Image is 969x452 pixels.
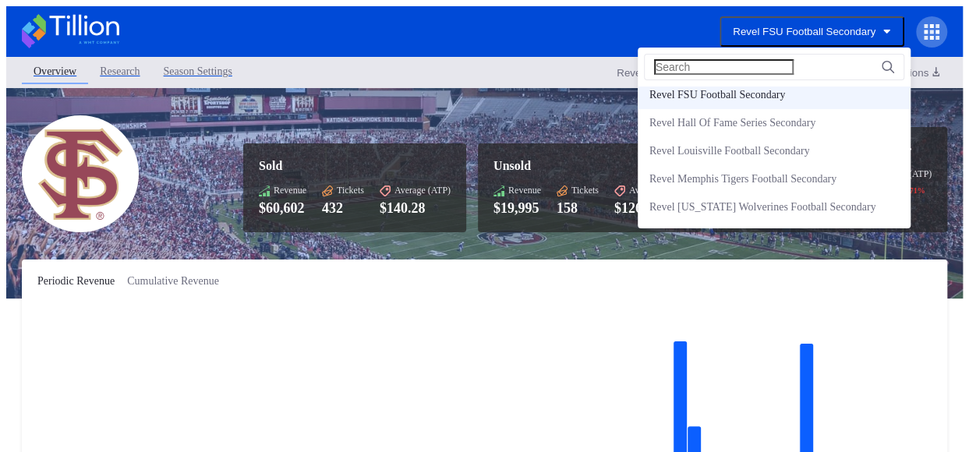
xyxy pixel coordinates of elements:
[649,173,836,185] div: Revel Memphis Tigers Football Secondary
[649,201,876,214] div: Revel [US_STATE] Wolverines Football Secondary
[649,145,810,157] div: Revel Louisville Football Secondary
[649,89,786,101] div: Revel FSU Football Secondary
[654,59,794,75] input: Search
[649,117,815,129] div: Revel Hall Of Fame Series Secondary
